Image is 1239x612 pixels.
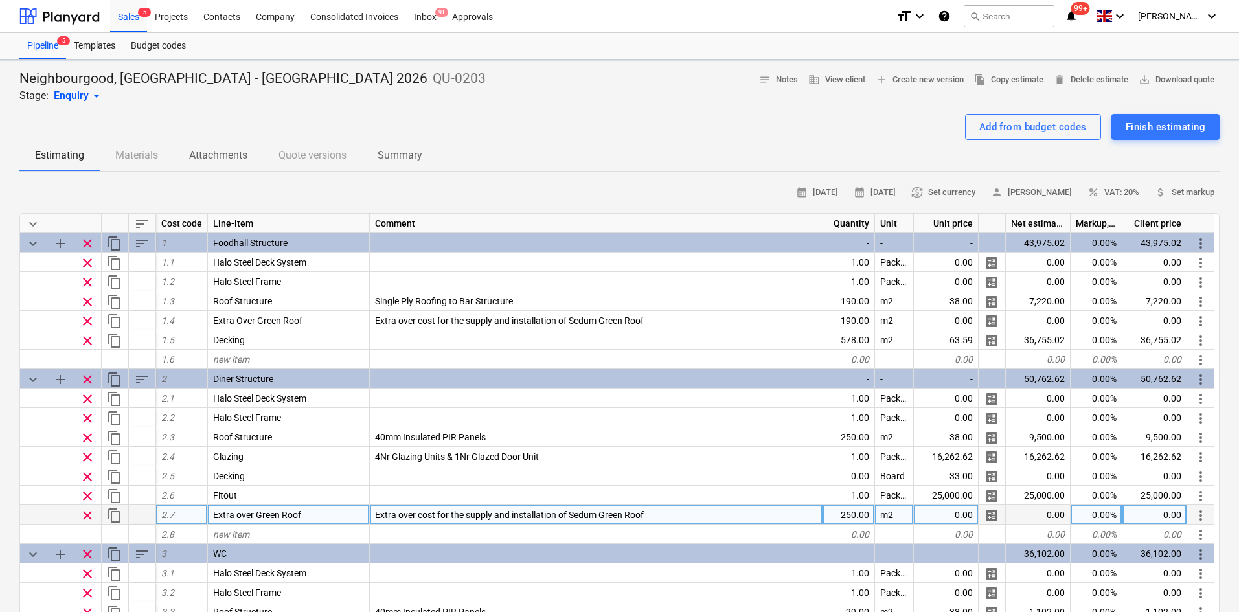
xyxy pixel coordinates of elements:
[1071,350,1122,369] div: 0.00%
[107,372,122,387] span: Duplicate category
[1193,372,1209,387] span: More actions
[161,277,174,287] span: 1.2
[213,393,306,403] span: Halo Steel Deck System
[1122,350,1187,369] div: 0.00
[876,74,887,85] span: add
[1087,187,1099,198] span: percent
[875,466,914,486] div: Board
[19,70,427,88] p: Neighbourgood, [GEOGRAPHIC_DATA] - [GEOGRAPHIC_DATA] 2026
[875,486,914,505] div: Package
[1193,294,1209,310] span: More actions
[1193,275,1209,290] span: More actions
[914,291,979,311] div: 38.00
[984,566,999,582] span: Manage detailed breakdown for the row
[19,33,66,59] a: Pipeline5
[1006,563,1071,583] div: 0.00
[107,449,122,465] span: Duplicate row
[1122,466,1187,486] div: 0.00
[1193,488,1209,504] span: More actions
[80,488,95,504] span: Remove row
[156,214,208,233] div: Cost code
[1071,544,1122,563] div: 0.00%
[823,330,875,350] div: 578.00
[875,272,914,291] div: Package
[914,330,979,350] div: 63.59
[986,183,1077,203] button: [PERSON_NAME]
[965,114,1101,140] button: Add from budget codes
[213,315,302,326] span: Extra Over Green Roof
[35,148,84,163] p: Estimating
[1006,389,1071,408] div: 0.00
[80,313,95,329] span: Remove row
[984,275,999,290] span: Manage detailed breakdown for the row
[906,183,981,203] button: Set currency
[914,389,979,408] div: 0.00
[796,185,838,200] span: [DATE]
[161,413,174,423] span: 2.2
[80,508,95,523] span: Remove row
[1204,8,1220,24] i: keyboard_arrow_down
[823,563,875,583] div: 1.00
[1193,469,1209,484] span: More actions
[375,432,486,442] span: 40mm Insulated PIR Panels
[896,8,912,24] i: format_size
[875,253,914,272] div: Package
[66,33,123,59] div: Templates
[107,488,122,504] span: Duplicate row
[848,183,901,203] button: [DATE]
[870,70,969,90] button: Create new version
[875,311,914,330] div: m2
[189,148,247,163] p: Attachments
[213,354,249,365] span: new item
[1138,11,1203,21] span: [PERSON_NAME]
[974,74,986,85] span: file_copy
[984,313,999,329] span: Manage detailed breakdown for the row
[1193,313,1209,329] span: More actions
[974,73,1043,87] span: Copy estimate
[107,391,122,407] span: Duplicate row
[914,214,979,233] div: Unit price
[875,233,914,253] div: -
[1006,330,1071,350] div: 36,755.02
[134,216,150,232] span: Sort rows within table
[791,183,843,203] button: [DATE]
[213,374,273,384] span: Diner Structure
[1071,389,1122,408] div: 0.00%
[1122,525,1187,544] div: 0.00
[80,372,95,387] span: Remove row
[25,372,41,387] span: Collapse category
[1006,486,1071,505] div: 25,000.00
[1193,411,1209,426] span: More actions
[823,525,875,544] div: 0.00
[1006,291,1071,311] div: 7,220.00
[1071,505,1122,525] div: 0.00%
[984,294,999,310] span: Manage detailed breakdown for the row
[1071,330,1122,350] div: 0.00%
[213,335,245,345] span: Decking
[984,411,999,426] span: Manage detailed breakdown for the row
[984,449,999,465] span: Manage detailed breakdown for the row
[854,187,865,198] span: calendar_month
[875,330,914,350] div: m2
[984,488,999,504] span: Manage detailed breakdown for the row
[54,88,104,104] div: Enquiry
[1193,430,1209,446] span: More actions
[875,369,914,389] div: -
[984,430,999,446] span: Manage detailed breakdown for the row
[123,33,194,59] div: Budget codes
[823,466,875,486] div: 0.00
[1193,236,1209,251] span: More actions
[914,466,979,486] div: 33.00
[1122,369,1187,389] div: 50,762.62
[823,408,875,427] div: 1.00
[875,505,914,525] div: m2
[89,88,104,104] span: arrow_drop_down
[914,563,979,583] div: 0.00
[1150,183,1220,203] button: Set markup
[1193,391,1209,407] span: More actions
[991,187,1003,198] span: person
[823,272,875,291] div: 1.00
[823,583,875,602] div: 1.00
[213,257,306,267] span: Halo Steel Deck System
[1071,408,1122,427] div: 0.00%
